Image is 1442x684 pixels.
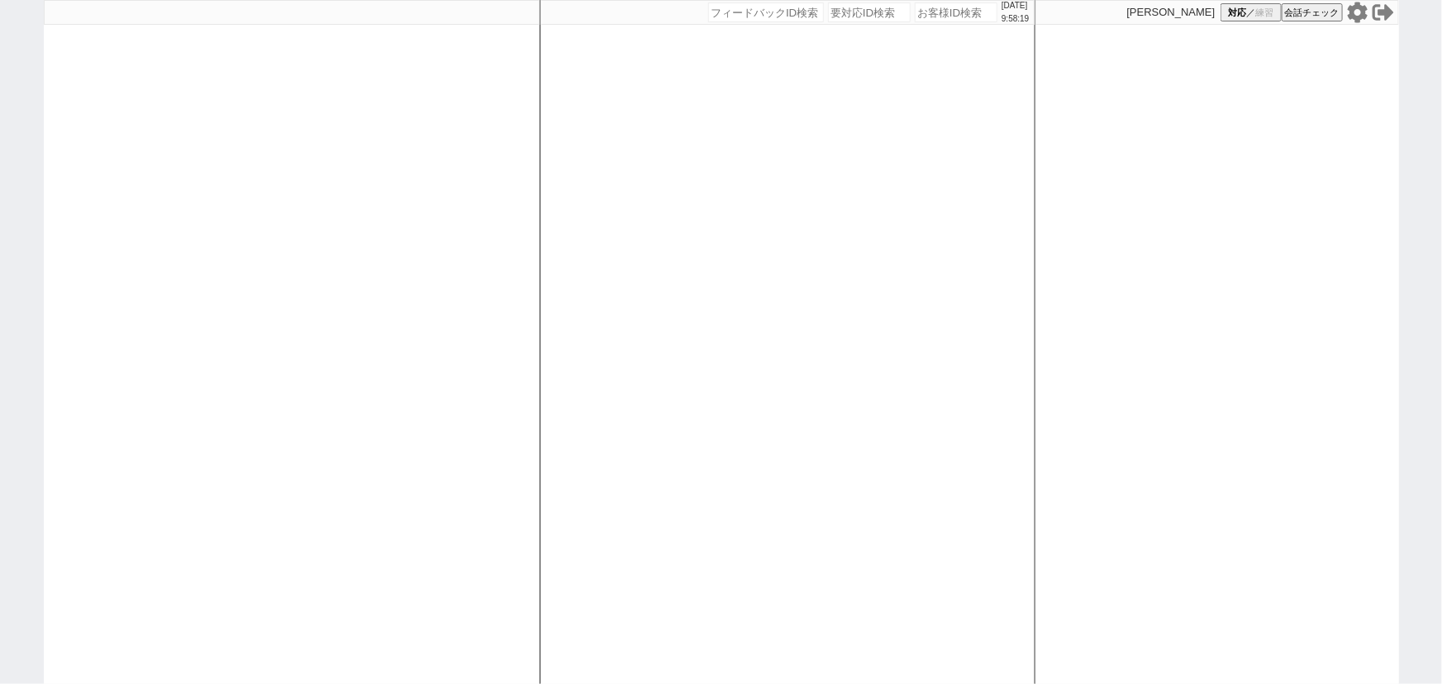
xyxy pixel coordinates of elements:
[708,2,824,22] input: フィードバックID検索
[1221,3,1282,21] button: 対応／練習
[1282,3,1343,21] button: 会話チェック
[1228,7,1246,19] span: 対応
[915,2,997,22] input: お客様ID検索
[1255,7,1273,19] span: 練習
[1002,12,1029,26] p: 9:58:19
[1127,6,1216,19] p: [PERSON_NAME]
[1285,7,1340,19] span: 会話チェック
[828,2,911,22] input: 要対応ID検索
